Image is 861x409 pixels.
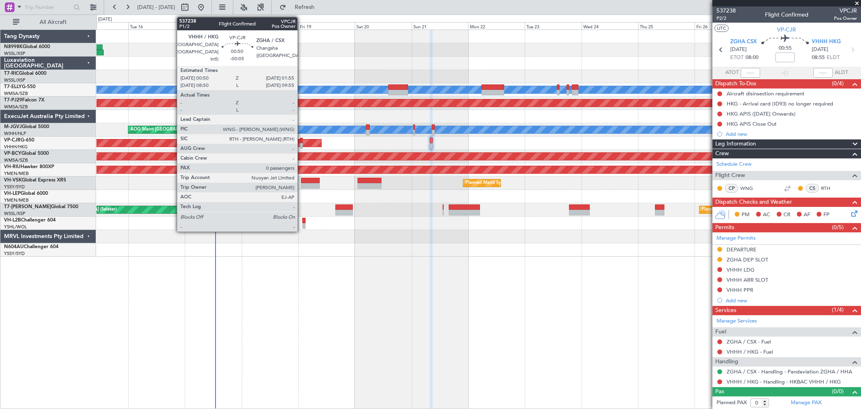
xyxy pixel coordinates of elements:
[128,22,185,30] div: Tue 16
[716,234,756,242] a: Manage Permits
[715,223,734,232] span: Permits
[4,91,28,97] a: WMSA/SZB
[9,16,88,29] button: All Aircraft
[4,51,25,57] a: WSSL/XSP
[716,160,752,169] a: Schedule Crew
[130,124,225,136] div: AOG Maint [GEOGRAPHIC_DATA] (Halim Intl)
[812,54,825,62] span: 08:55
[242,22,298,30] div: Thu 18
[777,25,796,34] span: VP-CJR
[4,211,25,217] a: WSSL/XSP
[834,15,857,22] span: Pos Owner
[4,245,59,249] a: N604AUChallenger 604
[4,178,66,183] a: VH-VSKGlobal Express XRS
[715,387,724,396] span: Pax
[4,144,28,150] a: VHHH/HKG
[716,317,757,325] a: Manage Services
[727,110,796,117] div: HKG APIS ([DATE] Onwards)
[4,204,78,209] a: T7-[PERSON_NAME]Global 7500
[185,22,241,30] div: Wed 17
[727,256,768,263] div: ZGHA DEP SLOT
[4,124,22,129] span: M-JGVJ
[98,16,112,23] div: [DATE]
[4,197,29,203] a: YMEN/MEB
[137,4,175,11] span: [DATE] - [DATE]
[715,306,736,315] span: Services
[4,138,21,143] span: VP-CJR
[276,1,324,14] button: Refresh
[715,171,745,180] span: Flight Crew
[715,79,756,89] span: Dispatch To-Dos
[4,151,21,156] span: VP-BCY
[298,22,355,30] div: Fri 19
[726,131,857,137] div: Add new
[715,327,726,337] span: Fuel
[582,22,638,30] div: Wed 24
[716,399,747,407] label: Planned PAX
[832,306,844,314] span: (1/4)
[763,211,770,219] span: AC
[727,368,852,375] a: ZGHA / CSX - Handling - Pandaviation ZGHA / HHA
[4,98,22,103] span: T7-PJ29
[716,15,736,22] span: P2/2
[465,177,559,189] div: Planned Maint Sydney ([PERSON_NAME] Intl)
[812,38,841,46] span: VHHH HKG
[742,211,750,219] span: PM
[4,191,48,196] a: VH-LEPGlobal 6000
[25,1,71,13] input: Trip Number
[727,378,841,385] a: VHHH / HKG - Handling - HKBAC VHHH / HKG
[821,185,839,192] a: RTH
[746,54,758,62] span: 08:00
[4,131,26,137] a: WIHH/HLP
[727,100,833,107] div: HKG - Arrival card (ID93) no longer required
[4,44,50,49] a: N8998KGlobal 6000
[638,22,695,30] div: Thu 25
[715,198,792,207] span: Dispatch Checks and Weather
[715,149,729,158] span: Crew
[727,338,771,345] a: ZGHA / CSX - Fuel
[715,139,756,149] span: Leg Information
[4,138,34,143] a: VP-CJRG-650
[725,69,739,77] span: ATOT
[727,287,753,293] div: VHHH PPR
[4,245,24,249] span: N604AU
[741,68,760,78] input: --:--
[695,22,751,30] div: Fri 26
[832,387,844,396] span: (0/0)
[804,211,810,219] span: AF
[727,276,768,283] div: VHHH ARR SLOT
[4,71,46,76] a: T7-RICGlobal 6000
[239,217,372,229] div: Unplanned Maint [GEOGRAPHIC_DATA] ([GEOGRAPHIC_DATA])
[806,184,819,193] div: CS
[4,151,49,156] a: VP-BCYGlobal 5000
[355,22,411,30] div: Sat 20
[4,71,19,76] span: T7-RIC
[4,84,22,89] span: T7-ELLY
[832,223,844,232] span: (0/5)
[4,98,44,103] a: T7-PJ29Falcon 7X
[779,44,792,53] span: 00:55
[4,164,54,169] a: VH-RIUHawker 800XP
[4,184,25,190] a: YSSY/SYD
[72,22,128,30] div: Mon 15
[4,251,25,257] a: YSSY/SYD
[4,44,23,49] span: N8998K
[702,204,796,216] div: Planned Maint [GEOGRAPHIC_DATA] (Seletar)
[730,38,757,46] span: ZGHA CSX
[727,348,773,355] a: VHHH / HKG - Fuel
[4,164,21,169] span: VH-RIU
[4,124,49,129] a: M-JGVJGlobal 5000
[765,11,809,19] div: Flight Confirmed
[727,246,756,253] div: DEPARTURE
[525,22,581,30] div: Tue 23
[812,46,828,54] span: [DATE]
[715,357,738,367] span: Handling
[783,211,790,219] span: CR
[827,54,840,62] span: ELDT
[714,25,729,32] button: UTC
[21,19,85,25] span: All Aircraft
[823,211,830,219] span: FP
[725,184,738,193] div: CP
[835,69,848,77] span: ALDT
[730,46,747,54] span: [DATE]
